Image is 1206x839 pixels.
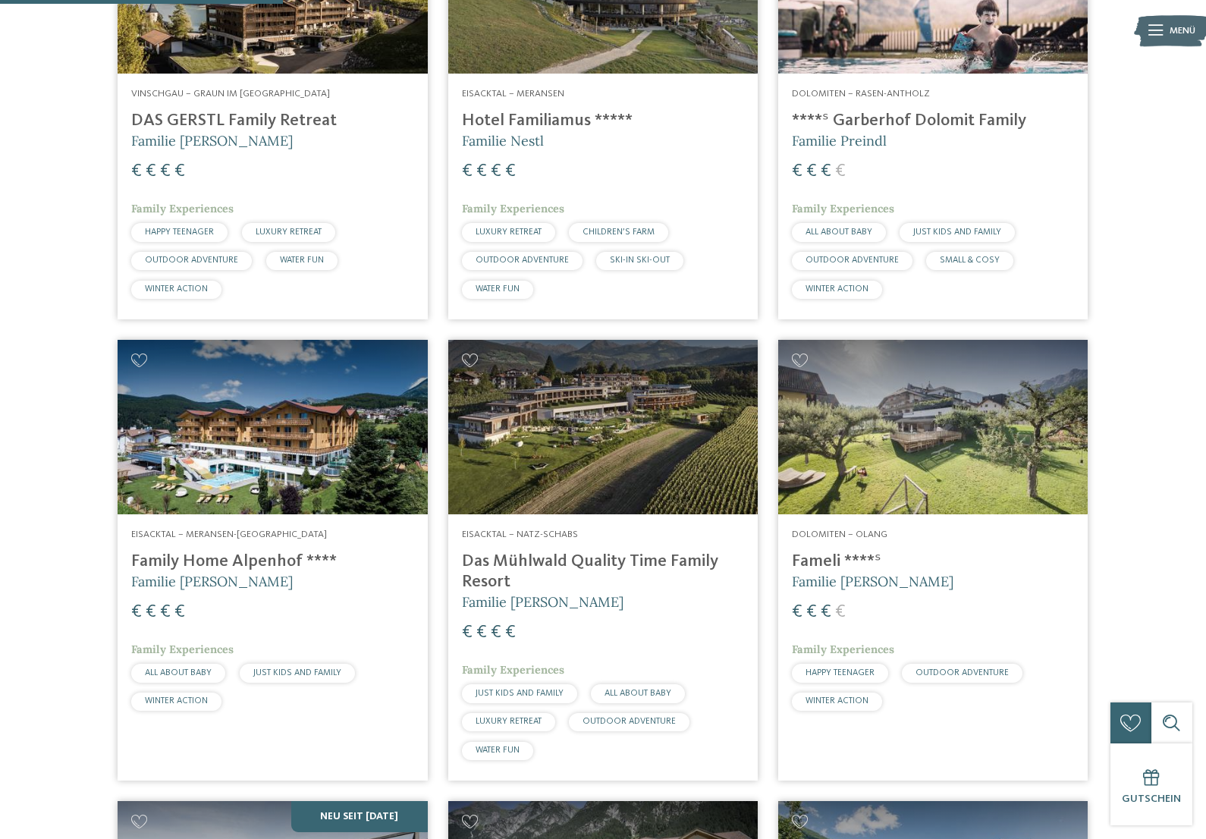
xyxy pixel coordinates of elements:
[476,228,542,237] span: LUXURY RETREAT
[476,689,564,698] span: JUST KIDS AND FAMILY
[145,256,238,265] span: OUTDOOR ADVENTURE
[491,162,501,181] span: €
[131,573,293,590] span: Familie [PERSON_NAME]
[792,573,953,590] span: Familie [PERSON_NAME]
[1122,793,1181,804] span: Gutschein
[610,256,670,265] span: SKI-IN SKI-OUT
[131,162,142,181] span: €
[505,624,516,642] span: €
[476,746,520,755] span: WATER FUN
[806,256,899,265] span: OUTDOOR ADVENTURE
[792,643,894,656] span: Family Experiences
[131,89,330,99] span: Vinschgau – Graun im [GEOGRAPHIC_DATA]
[476,717,542,726] span: LUXURY RETREAT
[145,668,212,677] span: ALL ABOUT BABY
[131,603,142,621] span: €
[145,284,208,294] span: WINTER ACTION
[448,340,758,514] img: Familienhotels gesucht? Hier findet ihr die besten!
[605,689,671,698] span: ALL ABOUT BABY
[476,162,487,181] span: €
[131,132,293,149] span: Familie [PERSON_NAME]
[160,603,171,621] span: €
[915,668,1009,677] span: OUTDOOR ADVENTURE
[792,132,887,149] span: Familie Preindl
[462,89,564,99] span: Eisacktal – Meransen
[806,228,872,237] span: ALL ABOUT BABY
[476,256,569,265] span: OUTDOOR ADVENTURE
[792,89,930,99] span: Dolomiten – Rasen-Antholz
[491,624,501,642] span: €
[131,529,327,539] span: Eisacktal – Meransen-[GEOGRAPHIC_DATA]
[462,624,473,642] span: €
[792,162,802,181] span: €
[1110,743,1192,825] a: Gutschein
[806,696,868,705] span: WINTER ACTION
[806,162,817,181] span: €
[462,529,578,539] span: Eisacktal – Natz-Schabs
[131,551,413,572] h4: Family Home Alpenhof ****
[253,668,341,677] span: JUST KIDS AND FAMILY
[131,643,234,656] span: Family Experiences
[476,284,520,294] span: WATER FUN
[505,162,516,181] span: €
[145,228,214,237] span: HAPPY TEENAGER
[835,603,846,621] span: €
[462,202,564,215] span: Family Experiences
[462,551,744,592] h4: Das Mühlwald Quality Time Family Resort
[806,284,868,294] span: WINTER ACTION
[174,162,185,181] span: €
[821,603,831,621] span: €
[146,162,156,181] span: €
[940,256,1000,265] span: SMALL & COSY
[256,228,322,237] span: LUXURY RETREAT
[778,340,1088,781] a: Familienhotels gesucht? Hier findet ihr die besten! Dolomiten – Olang Fameli ****ˢ Familie [PERSO...
[806,603,817,621] span: €
[118,340,427,781] a: Familienhotels gesucht? Hier findet ihr die besten! Eisacktal – Meransen-[GEOGRAPHIC_DATA] Family...
[778,340,1088,514] img: Familienhotels gesucht? Hier findet ihr die besten!
[160,162,171,181] span: €
[806,668,875,677] span: HAPPY TEENAGER
[913,228,1001,237] span: JUST KIDS AND FAMILY
[476,624,487,642] span: €
[174,603,185,621] span: €
[462,663,564,677] span: Family Experiences
[583,228,655,237] span: CHILDREN’S FARM
[448,340,758,781] a: Familienhotels gesucht? Hier findet ihr die besten! Eisacktal – Natz-Schabs Das Mühlwald Quality ...
[821,162,831,181] span: €
[835,162,846,181] span: €
[792,111,1074,131] h4: ****ˢ Garberhof Dolomit Family
[792,202,894,215] span: Family Experiences
[145,696,208,705] span: WINTER ACTION
[131,202,234,215] span: Family Experiences
[131,111,413,131] h4: DAS GERSTL Family Retreat
[583,717,676,726] span: OUTDOOR ADVENTURE
[792,529,887,539] span: Dolomiten – Olang
[462,593,623,611] span: Familie [PERSON_NAME]
[462,132,544,149] span: Familie Nestl
[462,162,473,181] span: €
[146,603,156,621] span: €
[118,340,427,514] img: Family Home Alpenhof ****
[280,256,324,265] span: WATER FUN
[792,603,802,621] span: €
